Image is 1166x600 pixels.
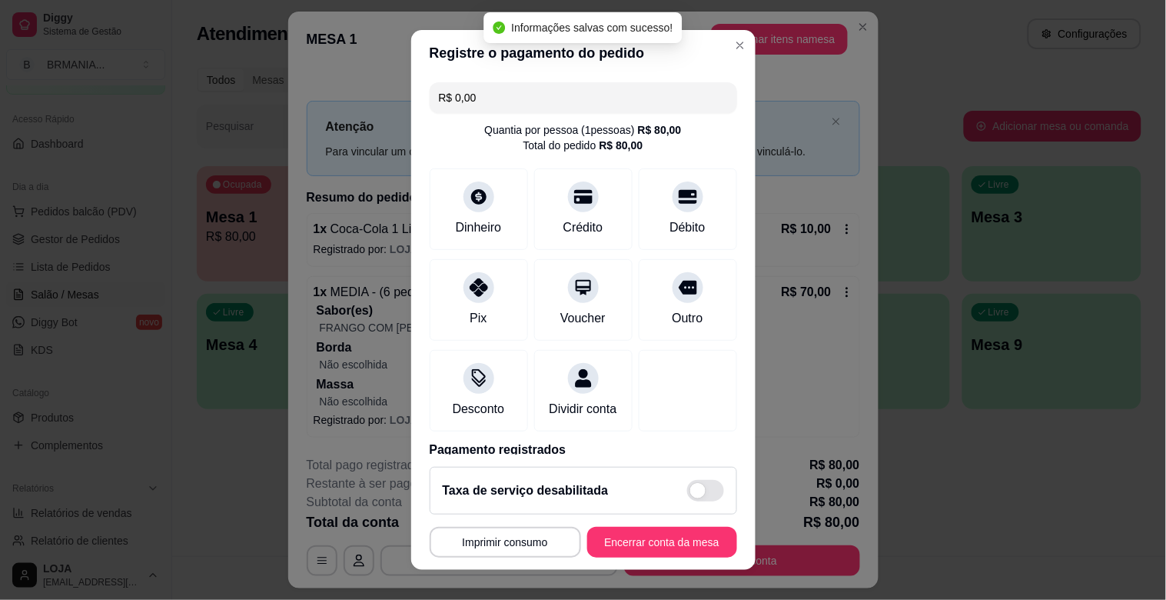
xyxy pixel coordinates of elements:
p: Pagamento registrados [430,441,737,459]
span: Informações salvas com sucesso! [511,22,673,34]
div: Pix [470,309,487,328]
h2: Taxa de serviço desabilitada [443,482,609,500]
div: R$ 80,00 [600,138,643,153]
div: Dinheiro [456,218,502,237]
div: Débito [669,218,705,237]
div: Crédito [563,218,603,237]
div: Quantia por pessoa ( 1 pessoas) [484,122,681,138]
span: check-circle [493,22,505,34]
div: Voucher [560,309,606,328]
div: Desconto [453,400,505,418]
div: R$ 80,00 [638,122,682,138]
header: Registre o pagamento do pedido [411,30,756,76]
button: Encerrar conta da mesa [587,527,737,558]
div: Outro [672,309,703,328]
div: Total do pedido [523,138,643,153]
button: Close [728,33,752,58]
div: Dividir conta [549,400,616,418]
input: Ex.: hambúrguer de cordeiro [439,82,728,113]
button: Imprimir consumo [430,527,581,558]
